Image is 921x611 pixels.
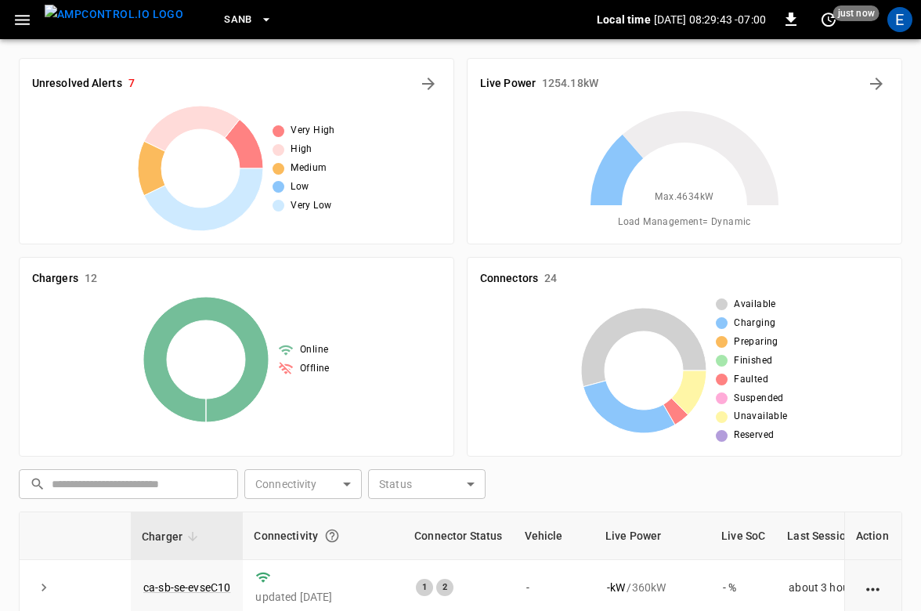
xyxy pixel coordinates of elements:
img: ampcontrol.io logo [45,5,183,24]
div: 1 [416,579,433,596]
span: Unavailable [734,409,787,425]
span: Reserved [734,428,774,443]
button: SanB [218,5,279,35]
span: Finished [734,353,772,369]
button: Energy Overview [864,71,889,96]
span: Very High [291,123,335,139]
span: Faulted [734,372,768,388]
h6: Connectors [480,270,538,287]
span: Offline [300,361,330,377]
span: just now [833,5,879,21]
div: Connectivity [254,522,392,550]
span: Medium [291,161,327,176]
button: set refresh interval [816,7,841,32]
div: action cell options [864,580,883,595]
th: Live Power [594,512,710,560]
span: Online [300,342,328,358]
span: Low [291,179,309,195]
button: expand row [32,576,56,599]
span: High [291,142,312,157]
h6: Live Power [480,75,536,92]
th: Connector Status [403,512,513,560]
p: - kW [607,580,625,595]
p: Local time [597,12,651,27]
span: Preparing [734,334,778,350]
span: Charging [734,316,775,331]
button: Connection between the charger and our software. [318,522,346,550]
h6: 12 [85,270,97,287]
h6: Chargers [32,270,78,287]
div: profile-icon [887,7,912,32]
span: Charger [142,527,203,546]
th: Action [844,512,901,560]
h6: 1254.18 kW [542,75,598,92]
span: Load Management = Dynamic [618,215,751,230]
span: Suspended [734,391,784,407]
span: SanB [224,11,252,29]
button: All Alerts [416,71,441,96]
th: Last Session [776,512,893,560]
th: Live SoC [710,512,776,560]
h6: 24 [544,270,557,287]
span: Max. 4634 kW [655,190,713,205]
span: Available [734,297,776,313]
div: 2 [436,579,453,596]
div: / 360 kW [607,580,698,595]
p: updated [DATE] [255,589,391,605]
span: Very Low [291,198,331,214]
th: Vehicle [514,512,594,560]
p: [DATE] 08:29:43 -07:00 [654,12,766,27]
h6: 7 [128,75,135,92]
a: ca-sb-se-evseC10 [143,581,230,594]
h6: Unresolved Alerts [32,75,122,92]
